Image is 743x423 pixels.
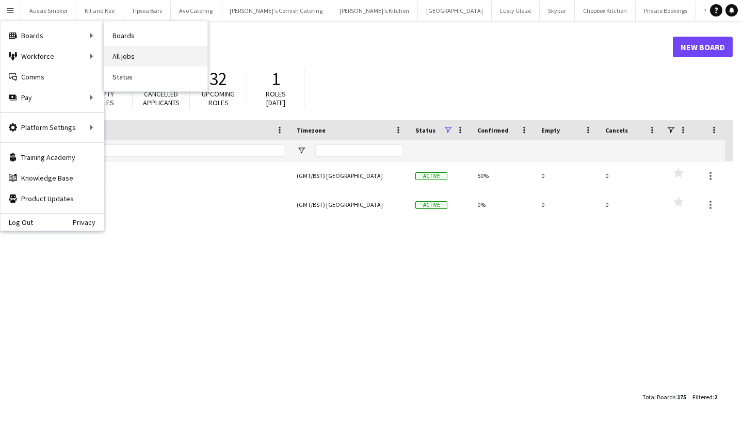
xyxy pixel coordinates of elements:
button: [GEOGRAPHIC_DATA] [418,1,492,21]
span: Active [415,172,447,180]
div: Pay [1,87,104,108]
button: Tipsea Bars [123,1,171,21]
a: Product Updates [1,188,104,209]
span: 2 [714,393,717,401]
button: Kit and Kee [76,1,123,21]
a: Status [104,67,207,87]
a: Carwinion House [24,161,284,190]
span: 32 [209,68,227,90]
button: Open Filter Menu [297,146,306,155]
div: (GMT/BST) [GEOGRAPHIC_DATA] [290,161,409,190]
button: Skybar [540,1,575,21]
span: Timezone [297,126,326,134]
div: 0 [535,190,599,219]
span: Status [415,126,435,134]
button: Avo Catering [171,1,221,21]
button: Chopbox Kitchen [575,1,636,21]
span: Filtered [692,393,713,401]
div: 0% [471,190,535,219]
span: Empty [541,126,560,134]
h1: Boards [18,39,673,55]
a: Comms [1,67,104,87]
input: Board name Filter Input [43,144,284,157]
span: Upcoming roles [202,89,235,107]
div: Boards [1,25,104,46]
span: Cancels [605,126,628,134]
div: Workforce [1,46,104,67]
span: 1 [271,68,280,90]
div: 0 [599,190,663,219]
span: Cancelled applicants [143,89,180,107]
span: Roles [DATE] [266,89,286,107]
span: 175 [677,393,686,401]
div: 0 [599,161,663,190]
a: Knowledge Base [1,168,104,188]
input: Timezone Filter Input [315,144,403,157]
a: New Board [673,37,733,57]
a: Training Academy [1,147,104,168]
div: : [642,387,686,407]
a: Privacy [73,218,104,226]
div: 50% [471,161,535,190]
div: 0 [535,161,599,190]
a: Log Out [1,218,33,226]
div: Platform Settings [1,117,104,138]
div: : [692,387,717,407]
div: (GMT/BST) [GEOGRAPHIC_DATA] [290,190,409,219]
button: [PERSON_NAME]'s Kitchen [331,1,418,21]
span: Confirmed [477,126,509,134]
button: [PERSON_NAME]'s Cornish Catering [221,1,331,21]
span: Total Boards [642,393,675,401]
a: Carwinion House [24,190,284,219]
a: Boards [104,25,207,46]
span: Active [415,201,447,209]
button: Private Bookings [636,1,696,21]
a: All jobs [104,46,207,67]
button: Aussie Smoker [21,1,76,21]
button: Lusty Glaze [492,1,540,21]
